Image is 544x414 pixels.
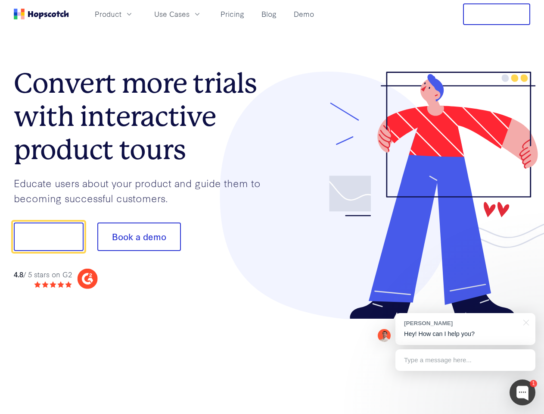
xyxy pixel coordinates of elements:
div: / 5 stars on G2 [14,269,72,280]
button: Show me! [14,223,84,251]
img: Mark Spera [378,329,391,342]
button: Product [90,7,139,21]
a: Blog [258,7,280,21]
a: Demo [290,7,317,21]
div: Type a message here... [395,349,535,371]
button: Free Trial [463,3,530,25]
h1: Convert more trials with interactive product tours [14,67,272,166]
strong: 4.8 [14,269,23,279]
p: Hey! How can I help you? [404,329,527,339]
div: 1 [530,380,537,387]
p: Educate users about your product and guide them to becoming successful customers. [14,176,272,205]
a: Pricing [217,7,248,21]
span: Use Cases [154,9,190,19]
a: Home [14,9,69,19]
button: Use Cases [149,7,207,21]
span: Product [95,9,121,19]
button: Book a demo [97,223,181,251]
div: [PERSON_NAME] [404,319,518,327]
